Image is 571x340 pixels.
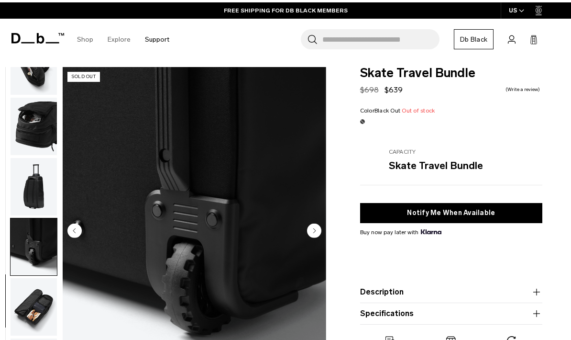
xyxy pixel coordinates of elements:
a: Write a review [505,85,540,90]
img: Skate Travel Bundle [11,95,57,153]
span: Buy now pay later with [360,226,441,234]
button: Skate Travel Bundle [10,275,57,334]
button: Next slide [307,221,321,238]
button: Skate Travel Bundle [10,215,57,274]
p: Capacity [389,145,514,154]
s: $698 [360,83,379,92]
a: Db Black [454,27,494,47]
span: Skate Travel Bundle [360,65,542,77]
legend: Color [360,105,435,111]
span: $639 [384,83,403,92]
img: Skate Travel Bundle [11,276,57,333]
button: Notify Me When Available [360,201,542,221]
p: Skate Travel Bundle [389,156,514,171]
button: Skate Travel Bundle [10,95,57,153]
button: Description [360,284,542,295]
button: Previous slide [67,221,82,238]
img: Skate Travel Bundle [11,156,57,213]
button: Specifications [360,306,542,317]
a: Explore [108,20,131,54]
a: Shop [77,20,93,54]
a: FREE SHIPPING FOR DB BLACK MEMBERS [224,4,348,12]
nav: Main Navigation [70,16,176,58]
a: Support [145,20,169,54]
img: Skate Travel Bundle [11,216,57,273]
img: {"height" => 20, "alt" => "Klarna"} [421,227,441,232]
button: Skate Travel Bundle [10,155,57,214]
p: Sold Out [67,69,100,79]
span: Out of stock [402,105,435,112]
span: Black Out [374,105,400,112]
